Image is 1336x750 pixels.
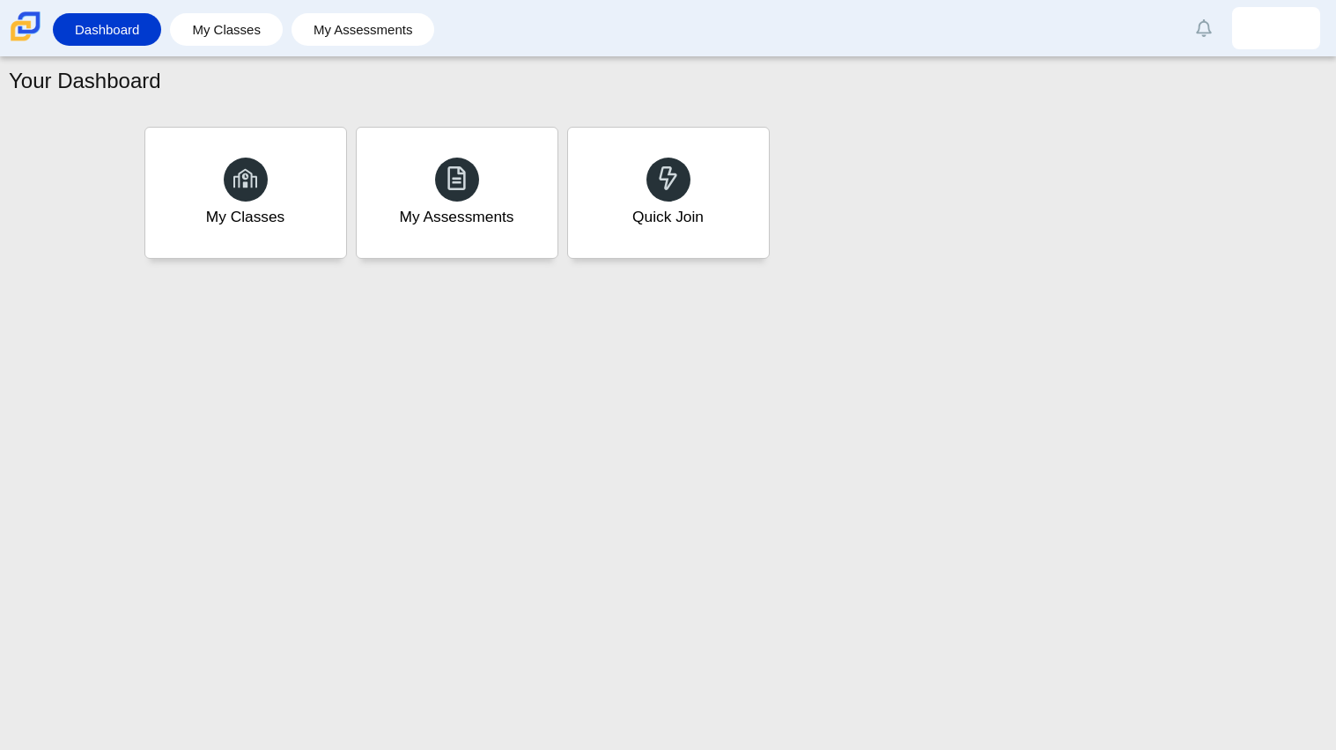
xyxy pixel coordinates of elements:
[62,13,152,46] a: Dashboard
[144,127,347,259] a: My Classes
[632,206,704,228] div: Quick Join
[1232,7,1320,49] a: felipe.montes.Ylnpdr
[1185,9,1223,48] a: Alerts
[179,13,274,46] a: My Classes
[7,33,44,48] a: Carmen School of Science & Technology
[567,127,770,259] a: Quick Join
[300,13,426,46] a: My Assessments
[206,206,285,228] div: My Classes
[400,206,514,228] div: My Assessments
[356,127,558,259] a: My Assessments
[9,66,161,96] h1: Your Dashboard
[1262,14,1290,42] img: felipe.montes.Ylnpdr
[7,8,44,45] img: Carmen School of Science & Technology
